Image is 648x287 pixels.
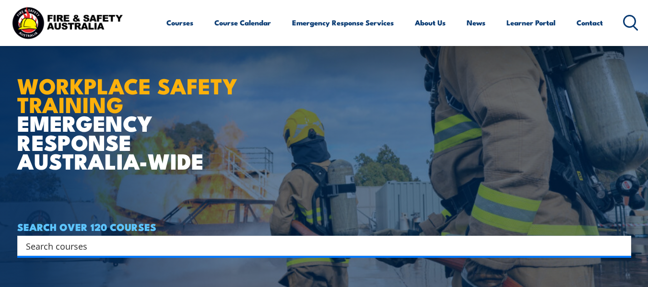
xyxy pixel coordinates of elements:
[577,11,603,34] a: Contact
[415,11,446,34] a: About Us
[214,11,271,34] a: Course Calendar
[17,52,252,170] h1: EMERGENCY RESPONSE AUSTRALIA-WIDE
[17,221,631,232] h4: SEARCH OVER 120 COURSES
[292,11,394,34] a: Emergency Response Services
[17,69,237,120] strong: WORKPLACE SAFETY TRAINING
[507,11,555,34] a: Learner Portal
[166,11,193,34] a: Courses
[26,239,610,253] input: Search input
[614,239,628,253] button: Search magnifier button
[28,239,612,253] form: Search form
[467,11,485,34] a: News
